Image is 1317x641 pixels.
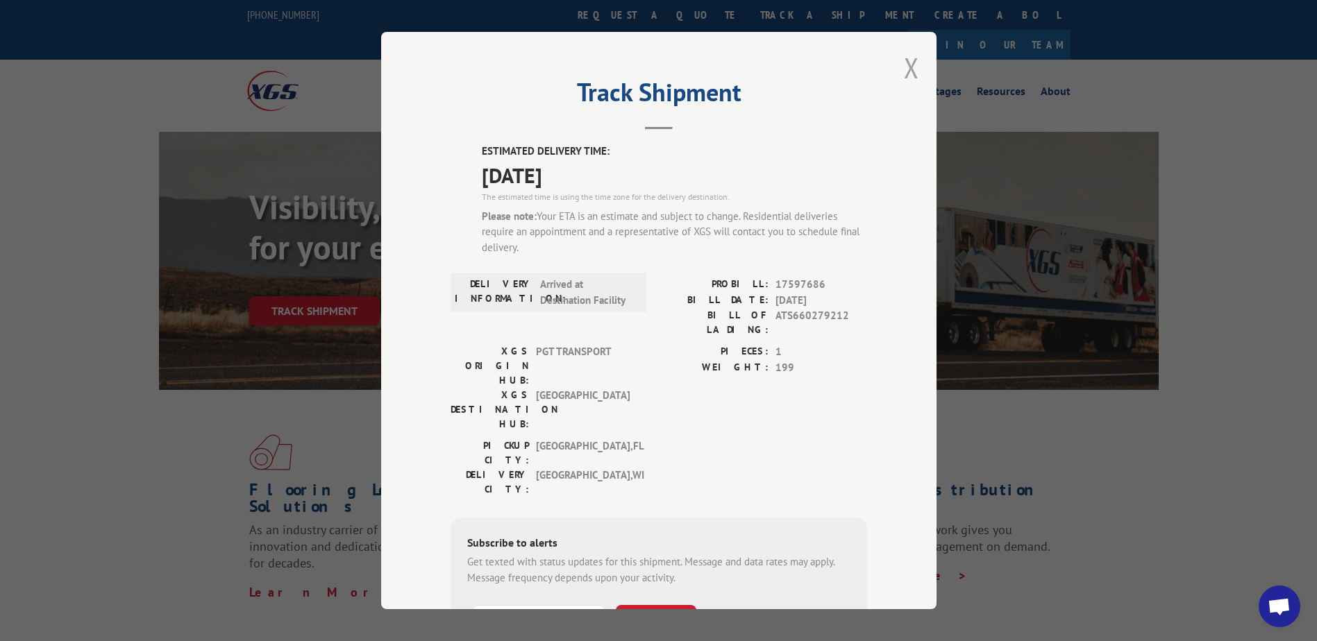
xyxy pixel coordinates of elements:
label: XGS DESTINATION HUB: [451,388,529,431]
label: PICKUP CITY: [451,438,529,468]
div: Get texted with status updates for this shipment. Message and data rates may apply. Message frequ... [467,554,850,586]
label: DELIVERY INFORMATION: [455,277,533,308]
div: Subscribe to alerts [467,534,850,554]
span: 1 [775,344,867,360]
span: 17597686 [775,277,867,293]
span: Arrived at Destination Facility [540,277,634,308]
label: PROBILL: [659,277,769,293]
label: BILL DATE: [659,293,769,309]
h2: Track Shipment [451,83,867,109]
div: Open chat [1259,586,1300,627]
label: BILL OF LADING: [659,308,769,337]
span: PGT TRANSPORT [536,344,630,388]
span: [DATE] [775,293,867,309]
span: [GEOGRAPHIC_DATA] , WI [536,468,630,497]
div: The estimated time is using the time zone for the delivery destination. [482,191,867,203]
label: ESTIMATED DELIVERY TIME: [482,144,867,160]
input: Phone Number [473,605,605,634]
label: PIECES: [659,344,769,360]
button: SUBSCRIBE [616,605,696,634]
strong: Please note: [482,210,537,223]
span: [GEOGRAPHIC_DATA] [536,388,630,431]
label: XGS ORIGIN HUB: [451,344,529,388]
label: DELIVERY CITY: [451,468,529,497]
span: ATS660279212 [775,308,867,337]
span: 199 [775,360,867,376]
div: Your ETA is an estimate and subject to change. Residential deliveries require an appointment and ... [482,209,867,256]
span: [DATE] [482,160,867,191]
button: Close modal [904,49,919,86]
label: WEIGHT: [659,360,769,376]
span: [GEOGRAPHIC_DATA] , FL [536,438,630,468]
